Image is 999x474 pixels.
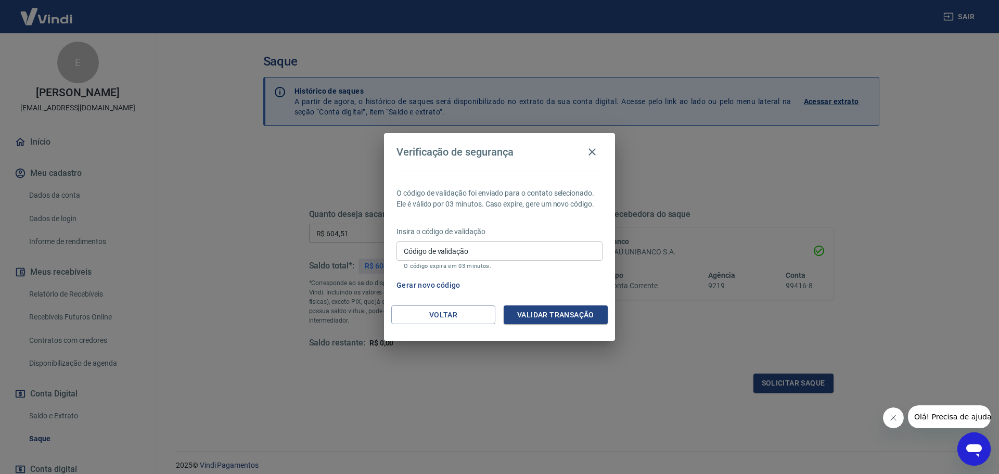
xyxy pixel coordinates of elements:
[883,407,904,428] iframe: Fechar mensagem
[6,7,87,16] span: Olá! Precisa de ajuda?
[392,276,465,295] button: Gerar novo código
[396,146,514,158] h4: Verificação de segurança
[957,432,991,466] iframe: Botão para abrir a janela de mensagens
[908,405,991,428] iframe: Mensagem da empresa
[396,226,603,237] p: Insira o código de validação
[504,305,608,325] button: Validar transação
[404,263,595,270] p: O código expira em 03 minutos.
[396,188,603,210] p: O código de validação foi enviado para o contato selecionado. Ele é válido por 03 minutos. Caso e...
[391,305,495,325] button: Voltar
